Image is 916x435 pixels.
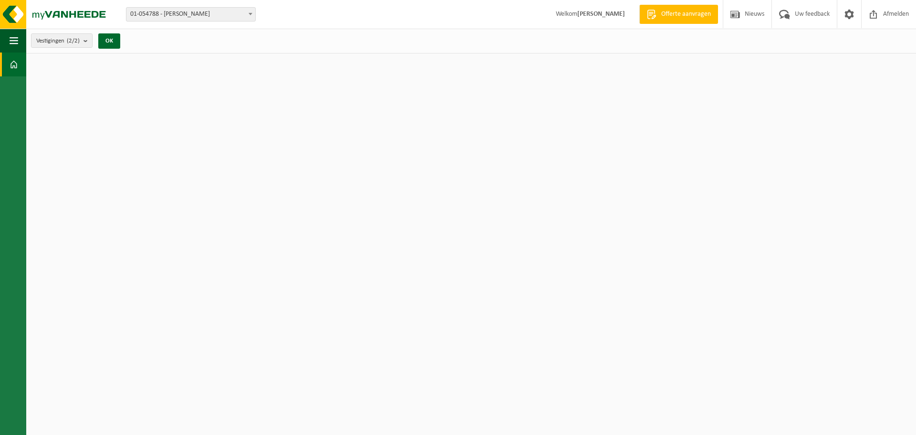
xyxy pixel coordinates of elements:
span: Offerte aanvragen [659,10,713,19]
a: Offerte aanvragen [639,5,718,24]
span: 01-054788 - DAVID JOHAN - BESELARE [126,8,255,21]
span: 01-054788 - DAVID JOHAN - BESELARE [126,7,256,21]
count: (2/2) [67,38,80,44]
button: OK [98,33,120,49]
span: Vestigingen [36,34,80,48]
strong: [PERSON_NAME] [577,11,625,18]
button: Vestigingen(2/2) [31,33,93,48]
